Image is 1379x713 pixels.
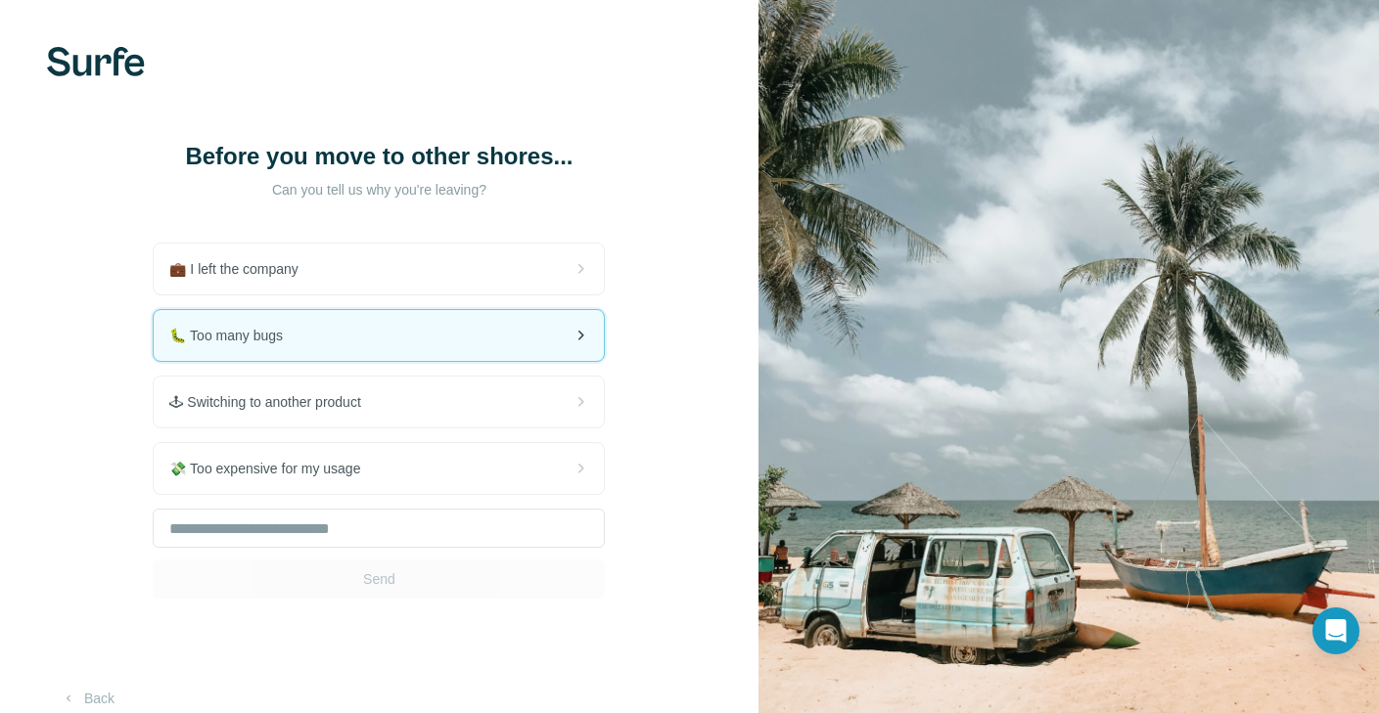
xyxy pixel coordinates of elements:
[169,326,299,345] span: 🐛 Too many bugs
[1312,607,1359,654] div: Open Intercom Messenger
[169,392,376,412] span: 🕹 Switching to another product
[183,141,575,172] h1: Before you move to other shores...
[47,47,145,76] img: Surfe's logo
[183,180,575,200] p: Can you tell us why you're leaving?
[169,259,313,279] span: 💼 I left the company
[169,459,376,478] span: 💸 Too expensive for my usage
